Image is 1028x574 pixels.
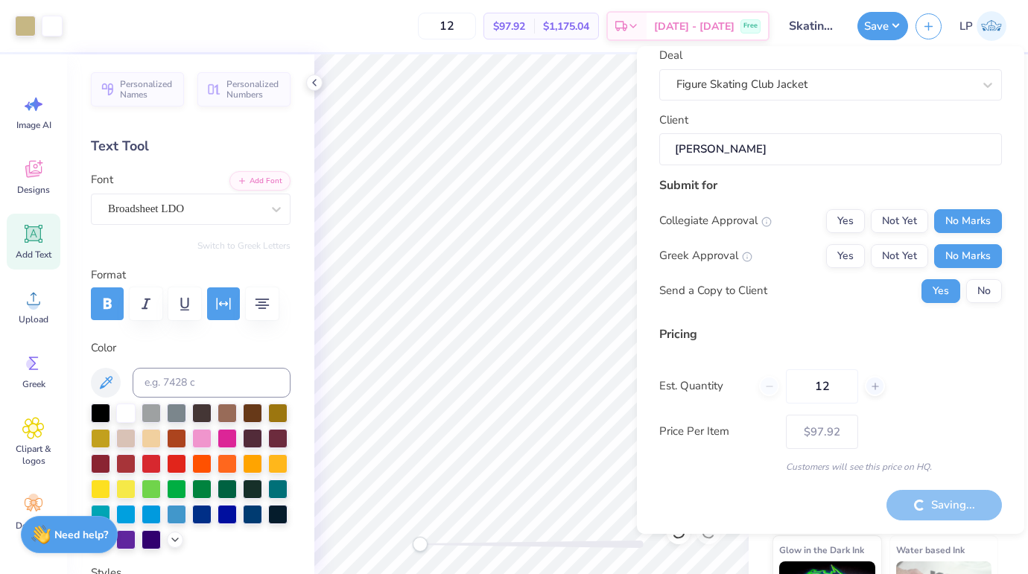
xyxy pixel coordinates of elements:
input: e.g. Ethan Linker [659,133,1002,165]
label: Est. Quantity [659,377,748,395]
a: LP [953,11,1013,41]
div: Accessibility label [413,537,428,552]
strong: Need help? [54,528,108,542]
label: Deal [659,47,682,64]
div: Pricing [659,325,1002,343]
input: – – [418,13,476,39]
label: Price Per Item [659,423,775,440]
button: Personalized Names [91,72,184,106]
button: No [966,279,1002,303]
span: Designs [17,184,50,196]
button: Save [857,12,908,40]
button: Yes [826,209,865,233]
div: Send a Copy to Client [659,282,767,299]
span: Personalized Names [120,79,175,100]
div: Collegiate Approval [659,212,772,229]
div: Text Tool [91,136,291,156]
button: Not Yet [871,244,928,268]
div: Customers will see this price on HQ. [659,460,1002,473]
span: Upload [19,313,48,325]
span: Glow in the Dark Ink [779,542,864,558]
span: $1,175.04 [543,19,589,34]
input: Untitled Design [777,11,850,41]
span: $97.92 [493,19,525,34]
span: Decorate [16,520,51,532]
button: No Marks [934,209,1002,233]
button: Yes [921,279,960,303]
button: Personalized Numbers [197,72,291,106]
label: Font [91,171,113,188]
span: Clipart & logos [9,443,58,467]
input: – – [786,369,858,404]
img: Lila Parker [977,11,1006,41]
input: e.g. 7428 c [133,368,291,398]
button: Switch to Greek Letters [197,240,291,252]
span: [DATE] - [DATE] [654,19,734,34]
div: Submit for [659,176,1002,194]
button: Not Yet [871,209,928,233]
button: Yes [826,244,865,268]
button: Add Font [229,171,291,191]
span: Greek [22,378,45,390]
label: Client [659,112,688,129]
button: No Marks [934,244,1002,268]
label: Color [91,339,291,357]
span: LP [959,18,973,35]
span: Free [743,21,758,31]
span: Add Text [16,249,51,261]
div: Greek Approval [659,247,752,264]
span: Image AI [16,119,51,131]
span: Personalized Numbers [226,79,282,100]
span: Water based Ink [896,542,965,558]
label: Format [91,267,291,284]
